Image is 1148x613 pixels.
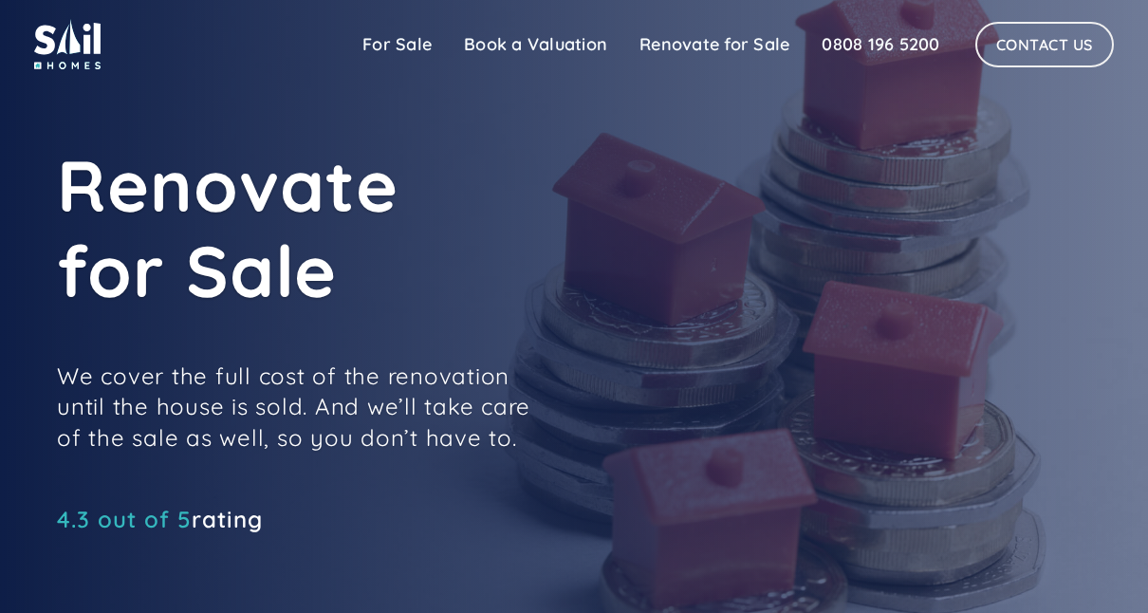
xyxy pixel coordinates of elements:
[805,26,955,64] a: 0808 196 5200
[57,538,342,561] iframe: Customer reviews powered by Trustpilot
[448,26,623,64] a: Book a Valuation
[34,19,101,69] img: sail home logo
[57,142,911,313] h1: Renovate for Sale
[57,510,263,529] div: rating
[975,22,1114,67] a: Contact Us
[57,505,192,533] span: 4.3 out of 5
[346,26,448,64] a: For Sale
[623,26,805,64] a: Renovate for Sale
[57,510,263,529] a: 4.3 out of 5rating
[57,361,531,453] p: We cover the full cost of the renovation until the house is sold. And we’ll take care of the sale...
